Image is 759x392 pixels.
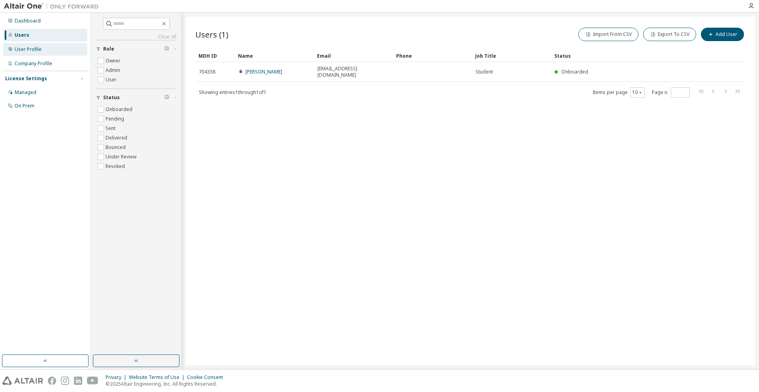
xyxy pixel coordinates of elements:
img: youtube.svg [87,377,98,385]
img: instagram.svg [61,377,69,385]
img: Altair One [4,2,103,10]
label: Sent [106,124,117,133]
label: Revoked [106,162,126,171]
span: Users (1) [195,29,228,40]
button: Export To CSV [643,28,696,41]
span: 704338 [199,69,215,75]
label: Bounced [106,143,127,152]
div: Dashboard [15,18,41,24]
label: User [106,75,118,85]
button: 10 [632,89,643,96]
span: Onboarded [561,68,588,75]
div: License Settings [5,75,47,82]
span: Student [476,69,493,75]
div: Website Terms of Use [129,374,187,381]
a: [PERSON_NAME] [245,68,282,75]
a: Clear all [96,34,176,40]
span: Showing entries 1 through 1 of 1 [199,89,266,96]
label: Delivered [106,133,129,143]
div: Email [317,49,390,62]
button: Import From CSV [578,28,638,41]
span: Status [103,94,120,101]
button: Add User [701,28,744,41]
div: Status [554,49,704,62]
div: Job Title [475,49,548,62]
span: Items per page [593,87,645,98]
div: MDH ID [198,49,232,62]
div: Company Profile [15,60,52,67]
button: Status [96,89,176,106]
span: Clear filter [164,46,169,52]
div: Users [15,32,29,38]
span: [EMAIL_ADDRESS][DOMAIN_NAME] [317,66,389,78]
div: Privacy [106,374,129,381]
img: linkedin.svg [74,377,82,385]
span: Page n. [652,87,690,98]
div: On Prem [15,103,34,109]
label: Onboarded [106,105,134,114]
span: Clear filter [164,94,169,101]
button: Role [96,40,176,58]
div: User Profile [15,46,42,53]
div: Phone [396,49,469,62]
label: Pending [106,114,126,124]
label: Owner [106,56,122,66]
label: Admin [106,66,122,75]
p: © 2025 Altair Engineering, Inc. All Rights Reserved. [106,381,228,387]
div: Cookie Consent [187,374,228,381]
img: facebook.svg [48,377,56,385]
img: altair_logo.svg [2,377,43,385]
span: Role [103,46,114,52]
label: Under Review [106,152,138,162]
div: Name [238,49,311,62]
div: Managed [15,89,36,96]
